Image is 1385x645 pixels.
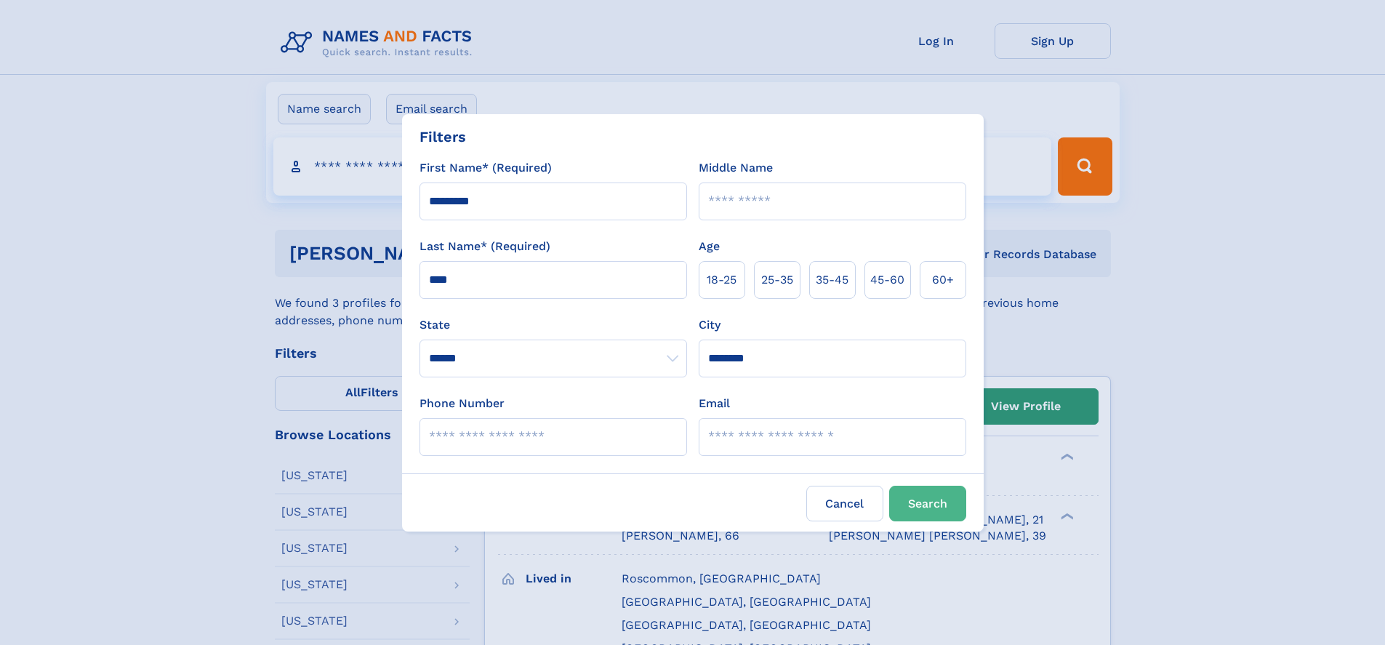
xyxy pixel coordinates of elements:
[419,395,505,412] label: Phone Number
[870,271,904,289] span: 45‑60
[699,159,773,177] label: Middle Name
[889,486,966,521] button: Search
[932,271,954,289] span: 60+
[419,238,550,255] label: Last Name* (Required)
[761,271,793,289] span: 25‑35
[699,395,730,412] label: Email
[419,316,687,334] label: State
[699,316,720,334] label: City
[707,271,736,289] span: 18‑25
[419,159,552,177] label: First Name* (Required)
[806,486,883,521] label: Cancel
[699,238,720,255] label: Age
[816,271,848,289] span: 35‑45
[419,126,466,148] div: Filters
